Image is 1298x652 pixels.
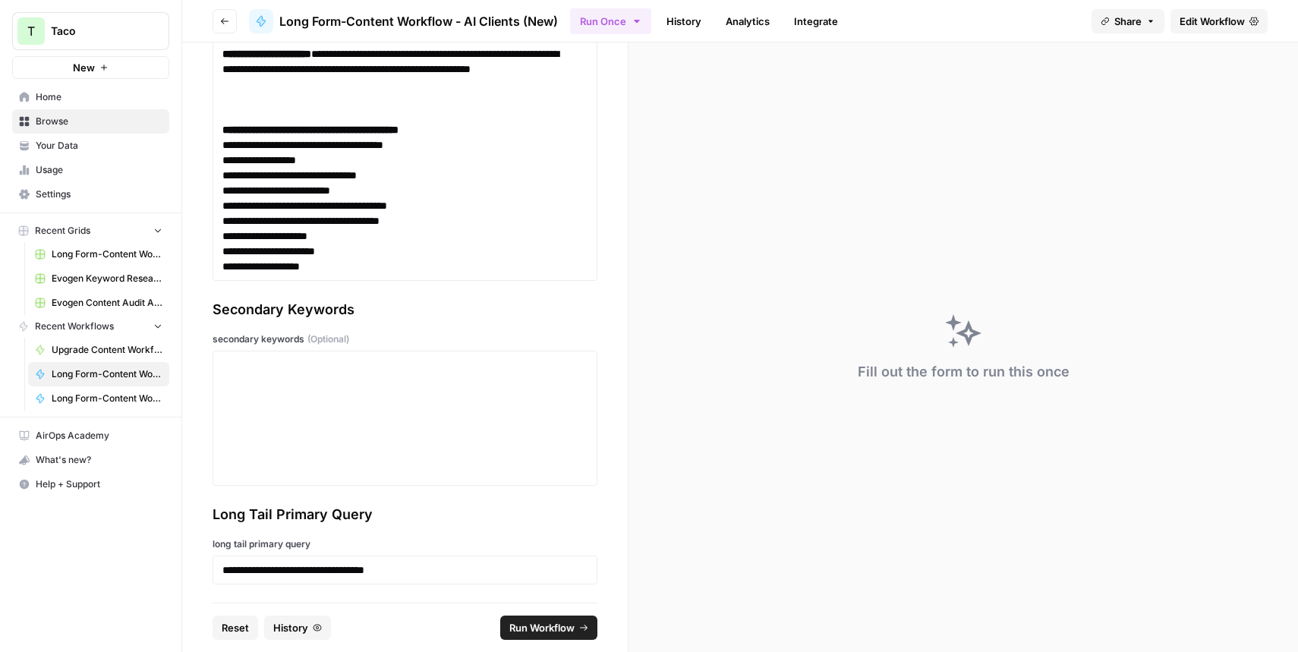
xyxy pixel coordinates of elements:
span: Evogen Content Audit Agent Grid [52,296,162,310]
span: Run Workflow [509,620,575,635]
a: AirOps Academy [12,424,169,448]
span: History [273,620,308,635]
span: Usage [36,163,162,177]
div: Secondary Keywords [213,299,597,320]
button: Recent Workflows [12,315,169,338]
span: Help + Support [36,477,162,491]
button: Workspace: Taco [12,12,169,50]
button: Run Workflow [500,616,597,640]
span: Recent Grids [35,224,90,238]
span: Reset [222,620,249,635]
button: Help + Support [12,472,169,496]
span: Share [1114,14,1142,29]
span: Long Form-Content Workflow - AI Clients (New) [279,12,558,30]
button: What's new? [12,448,169,472]
span: New [73,60,95,75]
label: secondary keywords [213,332,597,346]
button: Run Once [570,8,651,34]
a: Analytics [717,9,779,33]
a: Long Form-Content Workflow - AI Clients (New) [28,362,169,386]
span: Long Form-Content Workflow (Portuguese) [52,392,162,405]
a: Upgrade Content Workflow - mogul [28,338,169,362]
span: Evogen Keyword Research Agent Grid [52,272,162,285]
label: long tail primary query [213,537,597,551]
a: Home [12,85,169,109]
div: What's new? [13,449,169,471]
span: Long Form-Content Workflow - AI Clients (New) [52,367,162,381]
a: Usage [12,158,169,182]
span: Browse [36,115,162,128]
a: Edit Workflow [1170,9,1268,33]
a: Your Data [12,134,169,158]
button: Share [1092,9,1164,33]
button: New [12,56,169,79]
span: (Optional) [307,332,349,346]
span: Recent Workflows [35,320,114,333]
a: Browse [12,109,169,134]
a: Settings [12,182,169,206]
button: History [264,616,331,640]
span: Home [36,90,162,104]
span: Upgrade Content Workflow - mogul [52,343,162,357]
button: Recent Grids [12,219,169,242]
span: Long Form-Content Workflow - AI Clients (New) Grid [52,247,162,261]
a: Integrate [785,9,847,33]
div: Fill out the form to run this once [858,361,1070,383]
a: Long Form-Content Workflow - AI Clients (New) Grid [28,242,169,266]
a: Evogen Keyword Research Agent Grid [28,266,169,291]
span: AirOps Academy [36,429,162,443]
a: History [657,9,710,33]
span: Taco [51,24,143,39]
span: T [27,22,35,40]
button: Reset [213,616,258,640]
a: Long Form-Content Workflow (Portuguese) [28,386,169,411]
a: Evogen Content Audit Agent Grid [28,291,169,315]
div: Long Tail Primary Query [213,504,597,525]
a: Long Form-Content Workflow - AI Clients (New) [249,9,558,33]
span: Your Data [36,139,162,153]
span: Settings [36,187,162,201]
span: Edit Workflow [1180,14,1245,29]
